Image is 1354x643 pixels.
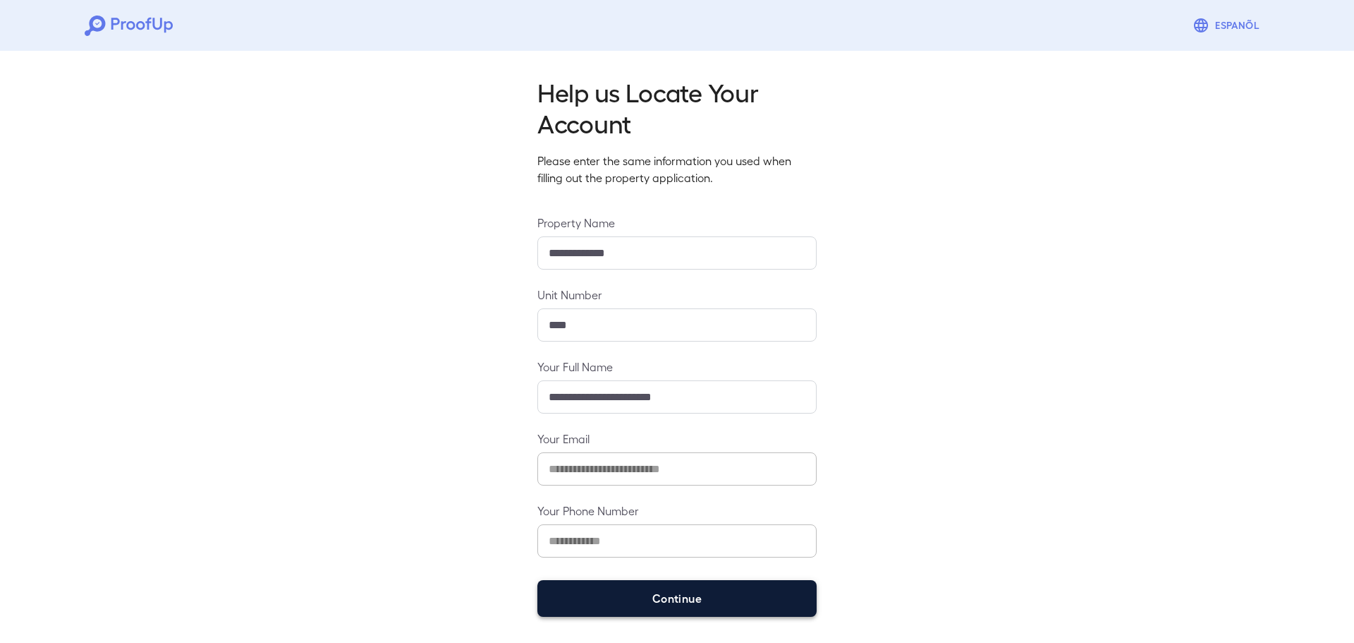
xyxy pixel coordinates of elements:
p: Please enter the same information you used when filling out the property application. [537,152,817,186]
label: Your Full Name [537,359,817,375]
label: Your Phone Number [537,503,817,519]
label: Unit Number [537,287,817,303]
button: Espanõl [1187,11,1269,40]
button: Continue [537,580,817,617]
label: Your Email [537,431,817,447]
label: Property Name [537,215,817,231]
h2: Help us Locate Your Account [537,76,817,138]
